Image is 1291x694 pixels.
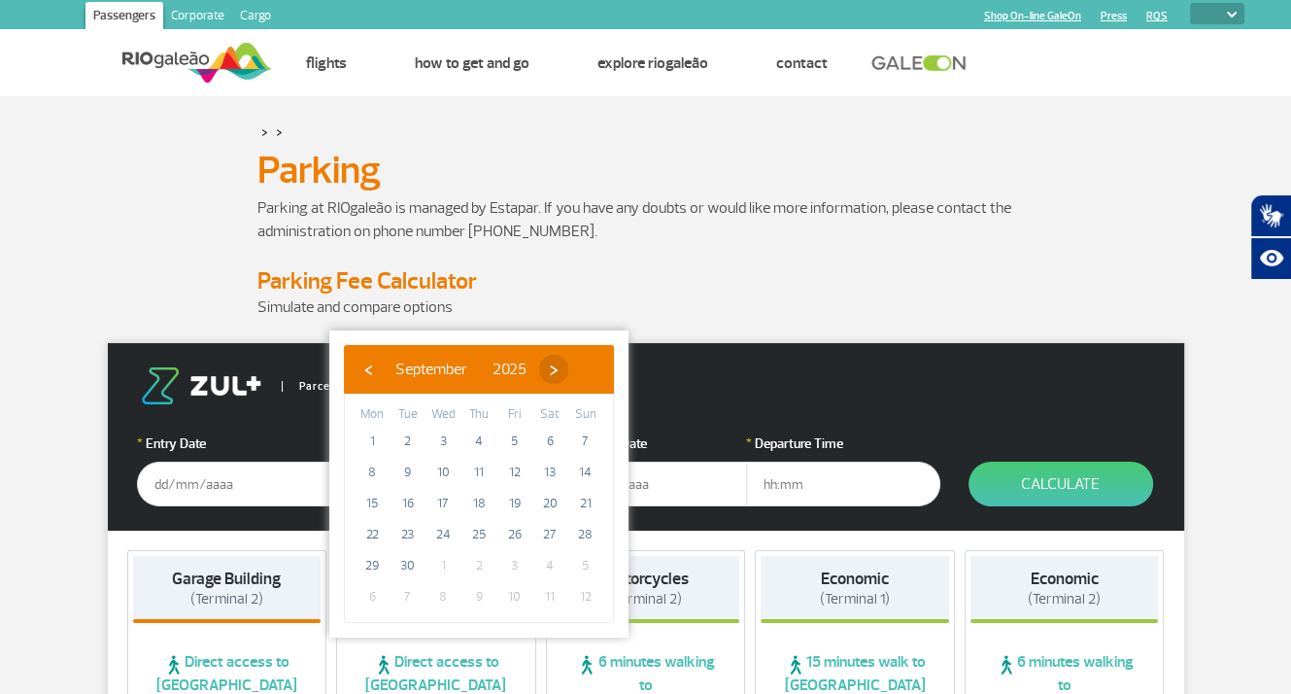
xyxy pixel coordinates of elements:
span: 21 [570,488,601,519]
span: 30 [392,550,424,581]
span: 6 [534,426,565,457]
div: Plugin de acessibilidade da Hand Talk. [1250,194,1291,280]
a: Cargo [232,2,279,33]
span: 24 [427,519,459,550]
span: 8 [427,581,459,612]
a: Passengers [85,2,163,33]
span: 12 [570,581,601,612]
button: September [383,355,480,384]
span: 28 [570,519,601,550]
strong: Economic [1031,569,1099,589]
span: 7 [392,581,424,612]
span: (Terminal 2) [1028,590,1101,608]
span: 5 [570,550,601,581]
span: 9 [463,581,494,612]
span: 18 [463,488,494,519]
span: (Terminal 2) [609,590,682,608]
strong: Garage Building [172,569,281,589]
a: Corporate [163,2,232,33]
bs-datepicker-navigation-view: ​ ​ ​ [354,357,568,376]
bs-datepicker-container: calendar [329,330,629,638]
span: September [395,360,467,379]
span: 9 [392,457,424,488]
button: ‹ [354,355,383,384]
span: 11 [463,457,494,488]
th: weekday [425,404,461,426]
h1: Parking [257,154,1035,187]
span: 29 [357,550,388,581]
th: weekday [496,404,532,426]
span: 6 [357,581,388,612]
button: › [539,355,568,384]
span: 7 [570,426,601,457]
strong: Economic [821,569,889,589]
span: 22 [357,519,388,550]
span: 16 [392,488,424,519]
span: (Terminal 1) [820,590,890,608]
input: hh:mm [746,462,940,506]
img: logo-zul.png [137,367,265,404]
a: Flights [306,53,347,73]
a: Press [1101,10,1127,22]
span: 2 [392,426,424,457]
th: weekday [567,404,603,426]
a: > [276,121,283,143]
span: 23 [392,519,424,550]
span: 4 [463,426,494,457]
a: How to get and go [415,53,529,73]
span: 27 [534,519,565,550]
button: Calculate [968,462,1153,506]
a: Shop On-line GaleOn [984,10,1081,22]
span: 20 [534,488,565,519]
button: Abrir tradutor de língua de sinais. [1250,194,1291,237]
span: 13 [534,457,565,488]
span: Parceiro Oficial [282,381,382,392]
th: weekday [391,404,426,426]
th: weekday [355,404,391,426]
span: 1 [357,426,388,457]
label: Departure Date [553,434,747,454]
a: Contact [776,53,828,73]
th: weekday [461,404,497,426]
h4: Parking Fee Calculator [257,266,1035,295]
th: weekday [532,404,568,426]
span: 3 [427,426,459,457]
span: 2025 [493,360,527,379]
span: 19 [499,488,530,519]
span: 14 [570,457,601,488]
span: 25 [463,519,494,550]
a: RQS [1146,10,1168,22]
span: 4 [534,550,565,581]
input: dd/mm/aaaa [553,462,747,506]
span: 8 [357,457,388,488]
span: 1 [427,550,459,581]
span: 17 [427,488,459,519]
p: Simulate and compare options [257,295,1035,319]
input: dd/mm/aaaa [137,462,331,506]
span: 5 [499,426,530,457]
span: 12 [499,457,530,488]
label: Departure Time [746,434,940,454]
label: Entry Date [137,434,331,454]
strong: Motorcycles [602,569,688,589]
span: 26 [499,519,530,550]
a: > [261,121,268,143]
button: 2025 [480,355,539,384]
span: 10 [427,457,459,488]
span: 10 [499,581,530,612]
span: 11 [534,581,565,612]
button: Abrir recursos assistivos. [1250,237,1291,280]
a: Explore RIOgaleão [597,53,708,73]
span: 3 [499,550,530,581]
p: Parking at RIOgaleão is managed by Estapar. If you have any doubts or would like more information... [257,196,1035,243]
span: 2 [463,550,494,581]
span: (Terminal 2) [190,590,263,608]
span: 15 [357,488,388,519]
